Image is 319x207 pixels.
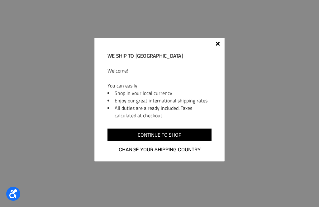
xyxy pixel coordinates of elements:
p: You can easily: [107,82,212,89]
h2: We ship to [GEOGRAPHIC_DATA] [107,52,212,59]
li: Shop in your local currency [115,89,212,97]
p: Welcome! [107,67,212,74]
li: Enjoy our great international shipping rates [115,97,212,104]
li: All duties are already included. Taxes calculated at checkout [115,104,212,119]
a: Change your shipping country [107,146,212,154]
input: Continue to shop [107,129,212,141]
